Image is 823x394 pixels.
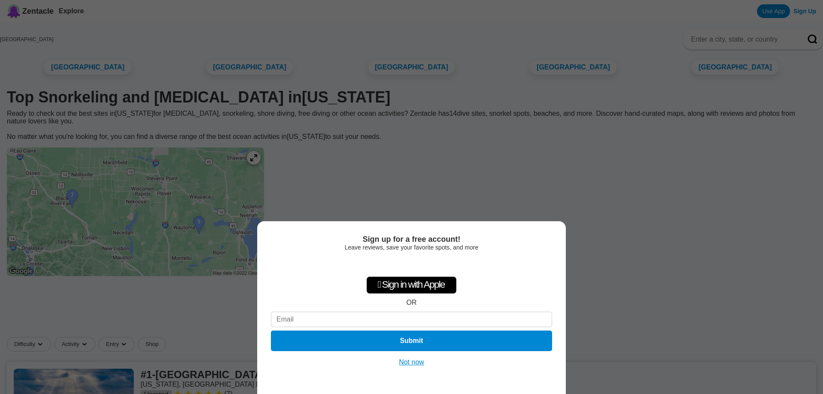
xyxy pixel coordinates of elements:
[271,244,552,251] div: Leave reviews, save your favorite spots, and more
[271,235,552,244] div: Sign up for a free account!
[271,331,552,351] button: Submit
[368,255,455,274] iframe: Sign in with Google Button
[396,358,427,367] button: Not now
[406,299,417,307] div: OR
[366,277,457,294] div: Sign in with Apple
[271,312,552,327] input: Email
